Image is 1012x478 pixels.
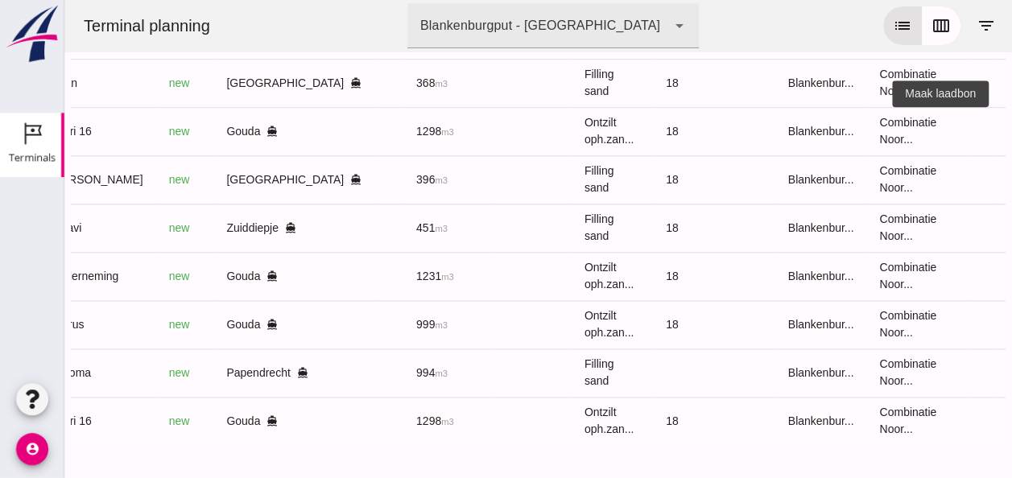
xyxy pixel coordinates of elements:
td: new [92,300,150,348]
td: Ontzilt oph.zan... [507,397,589,445]
td: Combinatie Noor... [802,59,902,107]
td: 994 [339,348,428,397]
div: Gouda [162,268,297,285]
div: Terminals [9,152,56,163]
i: directions_boat [221,222,232,233]
div: Gouda [162,413,297,430]
i: arrow_drop_down [605,16,625,35]
td: Combinatie Noor... [802,397,902,445]
i: directions_boat [233,367,244,378]
div: Zuiddiepje [162,220,297,237]
td: Combinatie Noor... [802,348,902,397]
td: Filling sand [507,204,589,252]
td: Blankenbur... [711,397,803,445]
i: directions_boat [202,126,213,137]
td: 1298 [339,107,428,155]
div: Papendrecht [162,365,297,381]
td: Ontzilt oph.zan... [507,252,589,300]
i: account_circle [16,433,48,465]
td: 396 [339,155,428,204]
td: Filling sand [507,348,589,397]
i: list [828,16,848,35]
small: m3 [377,127,390,137]
div: Blankenburgput - [GEOGRAPHIC_DATA] [356,16,596,35]
td: Combinatie Noor... [802,300,902,348]
i: directions_boat [286,174,297,185]
i: directions_boat [202,415,213,426]
td: Combinatie Noor... [802,107,902,155]
td: Combinatie Noor... [802,204,902,252]
td: 18 [589,252,711,300]
td: 451 [339,204,428,252]
div: Terminal planning [6,14,159,37]
small: m3 [370,320,383,330]
td: 368 [339,59,428,107]
td: Blankenbur... [711,348,803,397]
td: Ontzilt oph.zan... [507,300,589,348]
td: new [92,155,150,204]
td: new [92,348,150,397]
small: m3 [370,79,383,89]
i: directions_boat [202,319,213,330]
i: directions_boat [286,77,297,89]
td: new [92,397,150,445]
td: Combinatie Noor... [802,155,902,204]
td: new [92,107,150,155]
i: directions_boat [202,270,213,282]
div: Gouda [162,316,297,333]
td: 18 [589,155,711,204]
td: 1231 [339,252,428,300]
td: Filling sand [507,155,589,204]
i: calendar_view_week [867,16,886,35]
small: m3 [370,175,383,185]
td: 18 [589,107,711,155]
td: new [92,252,150,300]
td: Blankenbur... [711,252,803,300]
td: 1298 [339,397,428,445]
i: filter_list [912,16,931,35]
small: m3 [377,272,390,282]
div: Gouda [162,123,297,140]
small: m3 [370,224,383,233]
td: Blankenbur... [711,107,803,155]
td: Blankenbur... [711,59,803,107]
div: [GEOGRAPHIC_DATA] [162,171,297,188]
td: Ontzilt oph.zan... [507,107,589,155]
td: Blankenbur... [711,155,803,204]
td: 999 [339,300,428,348]
td: new [92,59,150,107]
small: m3 [370,369,383,378]
td: 18 [589,397,711,445]
td: Filling sand [507,59,589,107]
td: new [92,204,150,252]
img: logo-small.a267ee39.svg [3,4,61,64]
small: m3 [377,417,390,426]
td: 18 [589,59,711,107]
td: Blankenbur... [711,204,803,252]
td: 18 [589,300,711,348]
td: Combinatie Noor... [802,252,902,300]
td: Blankenbur... [711,300,803,348]
td: 18 [589,204,711,252]
div: [GEOGRAPHIC_DATA] [162,75,297,92]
